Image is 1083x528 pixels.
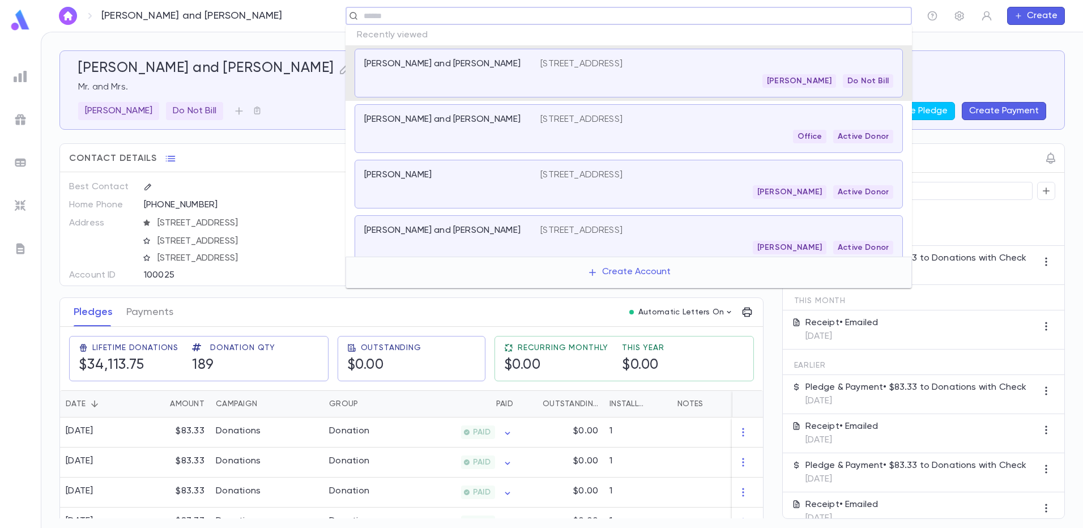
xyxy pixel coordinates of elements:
div: Notes [677,390,703,418]
div: Donations [216,516,261,527]
button: Create [1007,7,1065,25]
div: 1 [604,478,672,508]
button: Sort [358,395,376,413]
p: Pledge & Payment • $83.33 to Donations with Check [805,382,1027,393]
img: reports_grey.c525e4749d1bce6a11f5fe2a8de1b229.svg [14,70,27,83]
div: Date [66,390,86,418]
button: Payments [126,298,173,326]
div: Installments [604,390,672,418]
button: Sort [152,395,170,413]
button: Pledges [74,298,113,326]
span: [PERSON_NAME] [753,188,826,197]
p: [STREET_ADDRESS] [540,114,622,125]
span: Do Not Bill [843,76,893,86]
div: Group [323,390,408,418]
p: [DATE] [805,513,879,524]
div: Donation [329,455,369,467]
div: Paid [496,390,513,418]
div: Amount [170,390,204,418]
p: [DATE] [805,266,1027,278]
span: Donation Qty [210,343,275,352]
p: [DATE] [805,395,1027,407]
p: $0.00 [573,425,598,437]
div: Outstanding [543,390,598,418]
p: Receipt • Emailed [805,421,879,432]
p: [DATE] [805,331,879,342]
img: letters_grey.7941b92b52307dd3b8a917253454ce1c.svg [14,242,27,256]
div: Notes [672,390,813,418]
span: Active Donor [833,132,893,141]
button: Sort [648,395,666,413]
div: Date [60,390,137,418]
button: Create Account [578,262,680,283]
span: Contact Details [69,153,157,164]
span: [STREET_ADDRESS] [153,236,397,247]
div: Campaign [216,390,257,418]
p: Receipt • Emailed [805,317,879,329]
div: Donations [216,486,261,497]
p: [PERSON_NAME] [85,105,152,117]
div: Donations [216,425,261,437]
span: PAID [468,488,495,497]
img: imports_grey.530a8a0e642e233f2baf0ef88e8c9fcb.svg [14,199,27,212]
p: Recently viewed [346,25,912,45]
p: Automatic Letters On [638,308,724,317]
div: [DATE] [66,486,93,497]
p: Best Contact [69,178,134,196]
span: [STREET_ADDRESS] [153,253,397,264]
span: Lifetime Donations [92,343,178,352]
p: $0.00 [573,516,598,527]
img: logo [9,9,32,31]
p: Receipt • Emailed [805,499,879,510]
div: 1 [604,448,672,478]
h5: $0.00 [347,357,421,374]
span: Office [793,132,826,141]
span: This Month [794,296,846,305]
p: [STREET_ADDRESS] [540,58,622,70]
span: Recurring Monthly [518,343,608,352]
div: Campaign [210,390,323,418]
span: Outstanding [361,343,421,352]
p: [PERSON_NAME] and [PERSON_NAME] [101,10,283,22]
div: Donation [329,486,369,497]
div: Group [329,390,358,418]
div: Installments [609,390,648,418]
span: Active Donor [833,243,893,252]
span: Active Donor [833,188,893,197]
p: [PERSON_NAME] and [PERSON_NAME] [364,114,521,125]
p: [STREET_ADDRESS] [540,225,622,236]
span: PAID [468,428,495,437]
div: Donation [329,425,369,437]
p: [PERSON_NAME] and [PERSON_NAME] [364,225,521,236]
p: Mr. and Mrs. [78,82,1046,93]
div: 100025 [144,266,340,283]
p: [PERSON_NAME] [364,169,432,181]
div: Do Not Bill [166,102,223,120]
p: $0.00 [573,455,598,467]
img: home_white.a664292cf8c1dea59945f0da9f25487c.svg [61,11,75,20]
div: $83.33 [137,478,210,508]
p: Pledge & Payment • $83.33 to Donations with Check [805,460,1027,471]
p: Account ID [69,266,134,284]
img: batches_grey.339ca447c9d9533ef1741baa751efc33.svg [14,156,27,169]
h5: 189 [192,357,275,374]
p: Home Phone [69,196,134,214]
span: This Year [622,343,664,352]
p: Do Not Bill [173,105,216,117]
button: Sort [257,395,275,413]
p: $0.00 [573,486,598,497]
img: campaigns_grey.99e729a5f7ee94e3726e6486bddda8f1.svg [14,113,27,126]
div: [PERSON_NAME] [78,102,159,120]
span: PAID [468,458,495,467]
div: $83.33 [137,418,210,448]
div: Amount [137,390,210,418]
p: Pledge & Payment • $83.33 to Donations with Check [805,253,1027,264]
div: $83.33 [137,448,210,478]
p: [PERSON_NAME] and [PERSON_NAME] [364,58,521,70]
div: [DATE] [66,425,93,437]
span: [PERSON_NAME] [753,243,826,252]
div: 1 [604,418,672,448]
button: Sort [525,395,543,413]
h5: $0.00 [622,357,664,374]
button: Sort [478,395,496,413]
